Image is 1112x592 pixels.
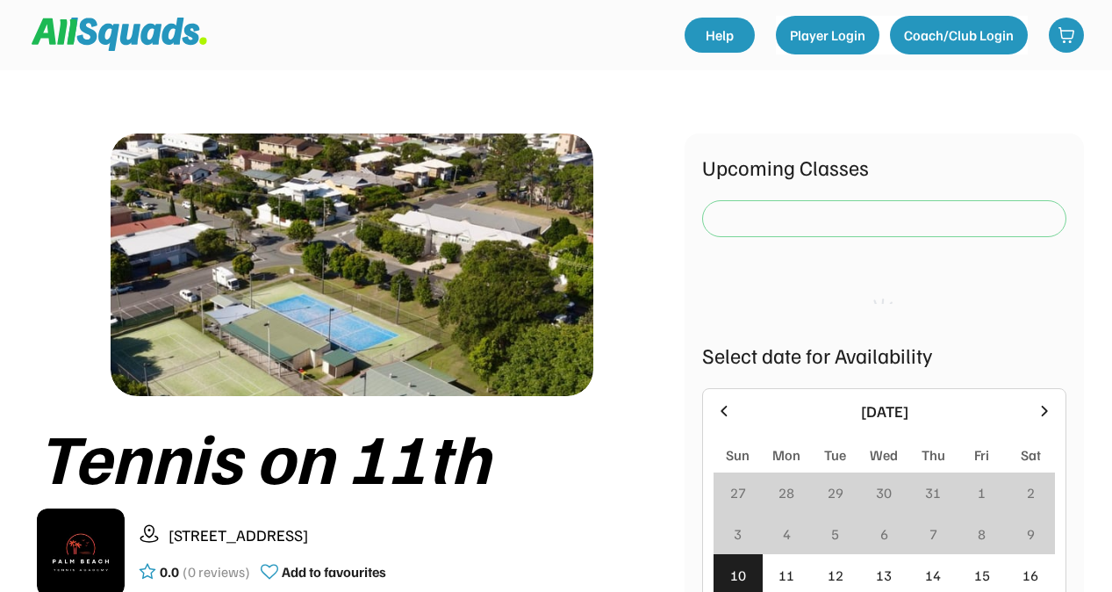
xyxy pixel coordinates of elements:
[925,482,941,503] div: 31
[730,482,746,503] div: 27
[1058,26,1075,44] img: shopping-cart-01%20%281%29.svg
[685,18,755,53] a: Help
[828,565,843,586] div: 12
[734,523,742,545] div: 3
[831,523,839,545] div: 5
[783,523,791,545] div: 4
[183,561,250,582] div: (0 reviews)
[974,444,989,466] div: Fri
[880,523,888,545] div: 6
[702,339,1066,371] div: Select date for Availability
[37,417,667,495] div: Tennis on 11th
[160,561,179,582] div: 0.0
[978,523,986,545] div: 8
[1027,482,1035,503] div: 2
[776,16,879,54] button: Player Login
[925,565,941,586] div: 14
[828,482,843,503] div: 29
[111,134,593,396] img: 1000017423.png
[1027,523,1035,545] div: 9
[978,482,986,503] div: 1
[169,523,667,547] div: [STREET_ADDRESS]
[824,444,846,466] div: Tue
[730,565,746,586] div: 10
[778,565,794,586] div: 11
[743,400,1025,423] div: [DATE]
[876,565,892,586] div: 13
[1021,444,1041,466] div: Sat
[870,444,898,466] div: Wed
[929,523,937,545] div: 7
[282,561,386,582] div: Add to favourites
[702,151,1066,183] div: Upcoming Classes
[890,16,1028,54] button: Coach/Club Login
[772,444,800,466] div: Mon
[974,565,990,586] div: 15
[778,482,794,503] div: 28
[922,444,945,466] div: Thu
[876,482,892,503] div: 30
[1022,565,1038,586] div: 16
[32,18,207,51] img: Squad%20Logo.svg
[726,444,750,466] div: Sun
